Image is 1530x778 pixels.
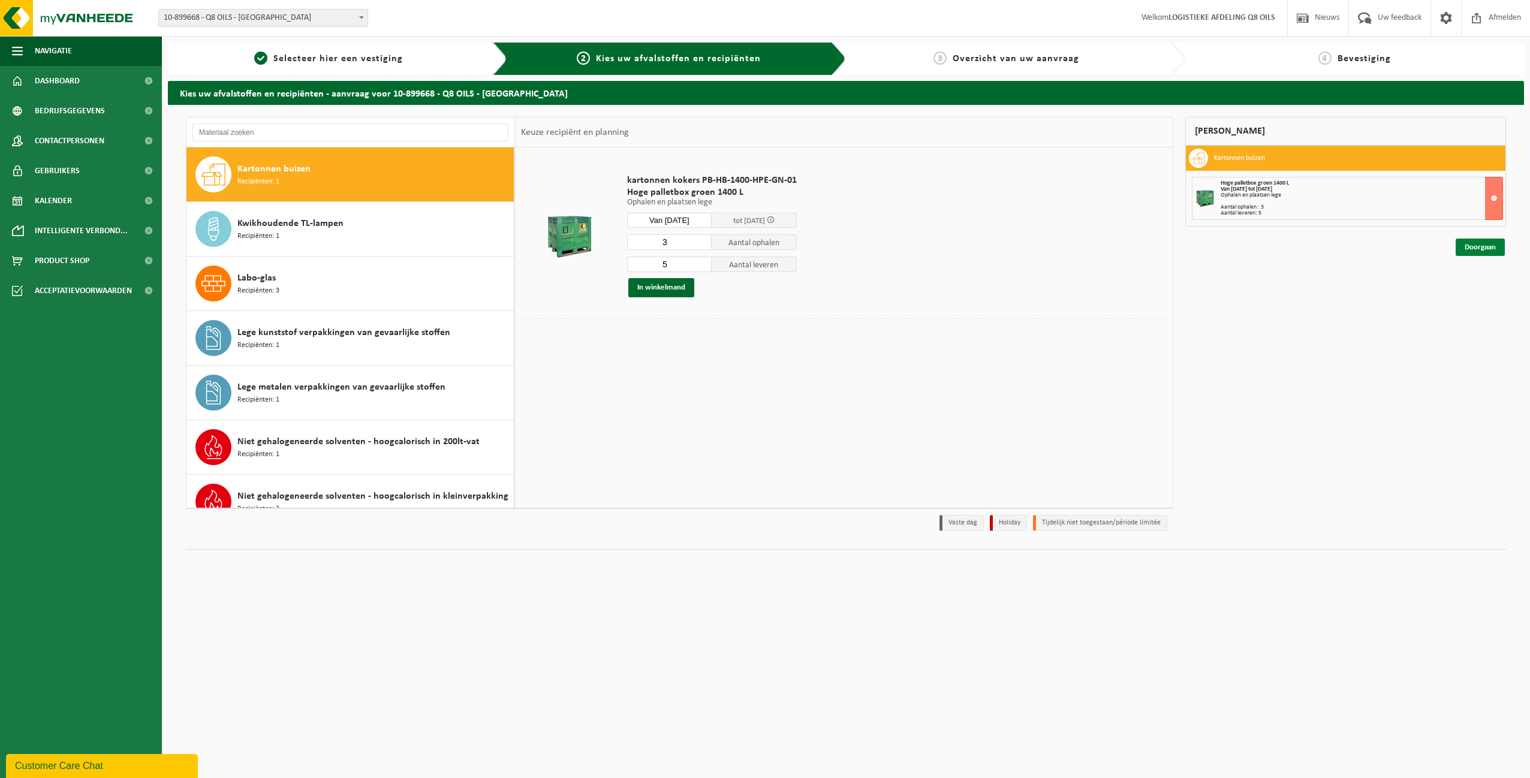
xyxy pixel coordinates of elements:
[1033,515,1167,531] li: Tijdelijk niet toegestaan/période limitée
[577,52,590,65] span: 2
[933,52,947,65] span: 3
[953,54,1079,64] span: Overzicht van uw aanvraag
[273,54,403,64] span: Selecteer hier een vestiging
[192,123,508,141] input: Materiaal zoeken
[733,217,765,225] span: tot [DATE]
[628,278,694,297] button: In winkelmand
[596,54,761,64] span: Kies uw afvalstoffen en recipiënten
[237,380,445,394] span: Lege metalen verpakkingen van gevaarlijke stoffen
[237,449,279,460] span: Recipiënten: 1
[1221,192,1503,198] div: Ophalen en plaatsen lege
[237,271,276,285] span: Labo-glas
[186,147,514,202] button: Kartonnen buizen Recipiënten: 1
[35,156,80,186] span: Gebruikers
[237,216,344,231] span: Kwikhoudende TL-lampen
[1214,149,1265,168] h3: Kartonnen buizen
[990,515,1027,531] li: Holiday
[6,752,200,778] iframe: chat widget
[237,394,279,406] span: Recipiënten: 1
[1338,54,1391,64] span: Bevestiging
[627,213,712,228] input: Selecteer datum
[1185,117,1507,146] div: [PERSON_NAME]
[1168,13,1275,22] strong: LOGISTIEKE AFDELING Q8 OILS
[237,325,450,340] span: Lege kunststof verpakkingen van gevaarlijke stoffen
[627,186,797,198] span: Hoge palletbox groen 1400 L
[186,311,514,366] button: Lege kunststof verpakkingen van gevaarlijke stoffen Recipiënten: 1
[1221,210,1503,216] div: Aantal leveren: 5
[186,475,514,529] button: Niet gehalogeneerde solventen - hoogcalorisch in kleinverpakking Recipiënten: 2
[186,257,514,311] button: Labo-glas Recipiënten: 3
[158,9,368,27] span: 10-899668 - Q8 OILS - ANTWERPEN
[168,81,1524,104] h2: Kies uw afvalstoffen en recipiënten - aanvraag voor 10-899668 - Q8 OILS - [GEOGRAPHIC_DATA]
[159,10,368,26] span: 10-899668 - Q8 OILS - ANTWERPEN
[627,198,797,207] p: Ophalen en plaatsen lege
[254,52,267,65] span: 1
[237,162,311,176] span: Kartonnen buizen
[35,216,128,246] span: Intelligente verbond...
[35,126,104,156] span: Contactpersonen
[174,52,483,66] a: 1Selecteer hier een vestiging
[35,96,105,126] span: Bedrijfsgegevens
[35,186,72,216] span: Kalender
[35,66,80,96] span: Dashboard
[1456,239,1505,256] a: Doorgaan
[237,231,279,242] span: Recipiënten: 1
[237,176,279,188] span: Recipiënten: 1
[237,489,508,503] span: Niet gehalogeneerde solventen - hoogcalorisch in kleinverpakking
[627,174,797,186] span: kartonnen kokers PB-HB-1400-HPE-GN-01
[1221,186,1272,192] strong: Van [DATE] tot [DATE]
[237,285,279,297] span: Recipiënten: 3
[1221,204,1503,210] div: Aantal ophalen : 3
[35,276,132,306] span: Acceptatievoorwaarden
[515,117,635,147] div: Keuze recipiënt en planning
[186,366,514,420] button: Lege metalen verpakkingen van gevaarlijke stoffen Recipiënten: 1
[237,435,480,449] span: Niet gehalogeneerde solventen - hoogcalorisch in 200lt-vat
[1318,52,1332,65] span: 4
[35,36,72,66] span: Navigatie
[1221,180,1289,186] span: Hoge palletbox groen 1400 L
[35,246,89,276] span: Product Shop
[186,202,514,257] button: Kwikhoudende TL-lampen Recipiënten: 1
[939,515,984,531] li: Vaste dag
[237,340,279,351] span: Recipiënten: 1
[712,234,797,250] span: Aantal ophalen
[237,503,279,515] span: Recipiënten: 2
[186,420,514,475] button: Niet gehalogeneerde solventen - hoogcalorisch in 200lt-vat Recipiënten: 1
[712,257,797,272] span: Aantal leveren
